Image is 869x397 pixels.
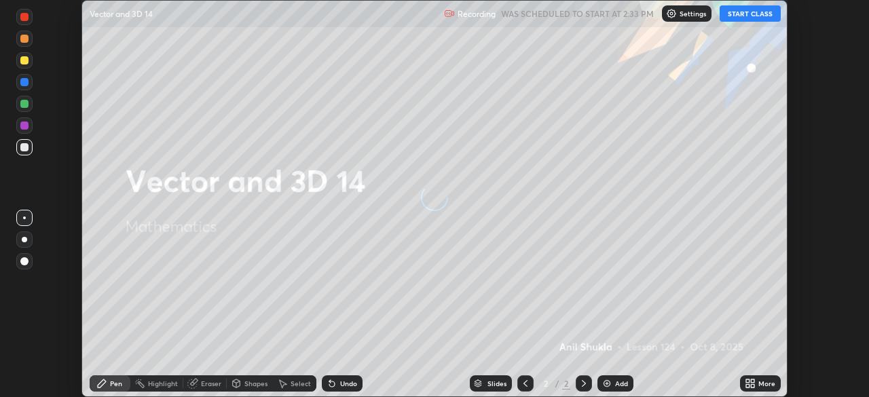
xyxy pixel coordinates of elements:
div: Slides [487,380,506,387]
div: Eraser [201,380,221,387]
div: Highlight [148,380,178,387]
button: START CLASS [720,5,781,22]
p: Settings [680,10,706,17]
div: Shapes [244,380,267,387]
div: 2 [562,377,570,390]
div: / [555,379,559,387]
div: Undo [340,380,357,387]
p: Recording [458,9,496,19]
p: Vector and 3D 14 [90,8,153,19]
img: add-slide-button [602,378,612,389]
div: Pen [110,380,122,387]
img: recording.375f2c34.svg [444,8,455,19]
h5: WAS SCHEDULED TO START AT 2:33 PM [501,7,654,20]
div: Select [291,380,311,387]
div: 2 [539,379,553,387]
div: More [758,380,775,387]
div: Add [615,380,628,387]
img: class-settings-icons [666,8,677,19]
